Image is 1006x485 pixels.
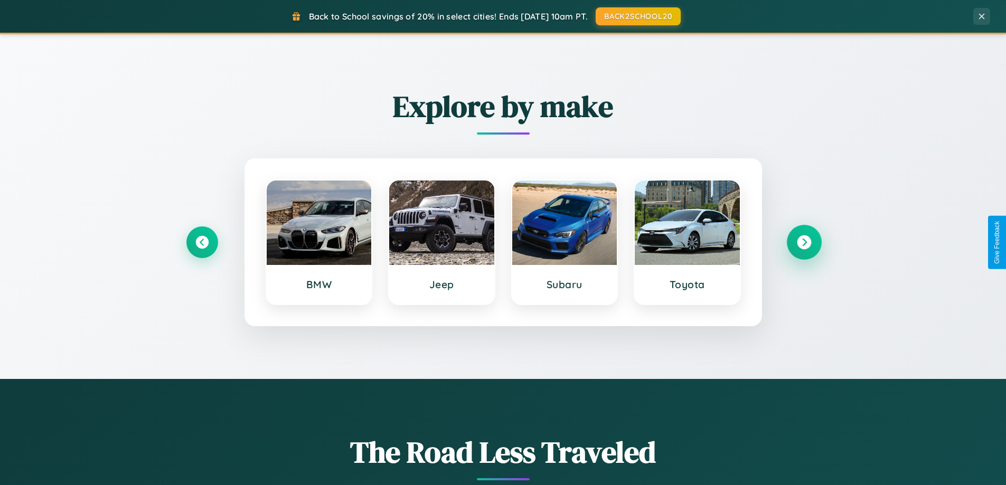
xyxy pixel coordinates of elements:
[309,11,588,22] span: Back to School savings of 20% in select cities! Ends [DATE] 10am PT.
[596,7,681,25] button: BACK2SCHOOL20
[993,221,1001,264] div: Give Feedback
[186,86,820,127] h2: Explore by make
[400,278,484,291] h3: Jeep
[186,432,820,472] h1: The Road Less Traveled
[277,278,361,291] h3: BMW
[645,278,729,291] h3: Toyota
[523,278,607,291] h3: Subaru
